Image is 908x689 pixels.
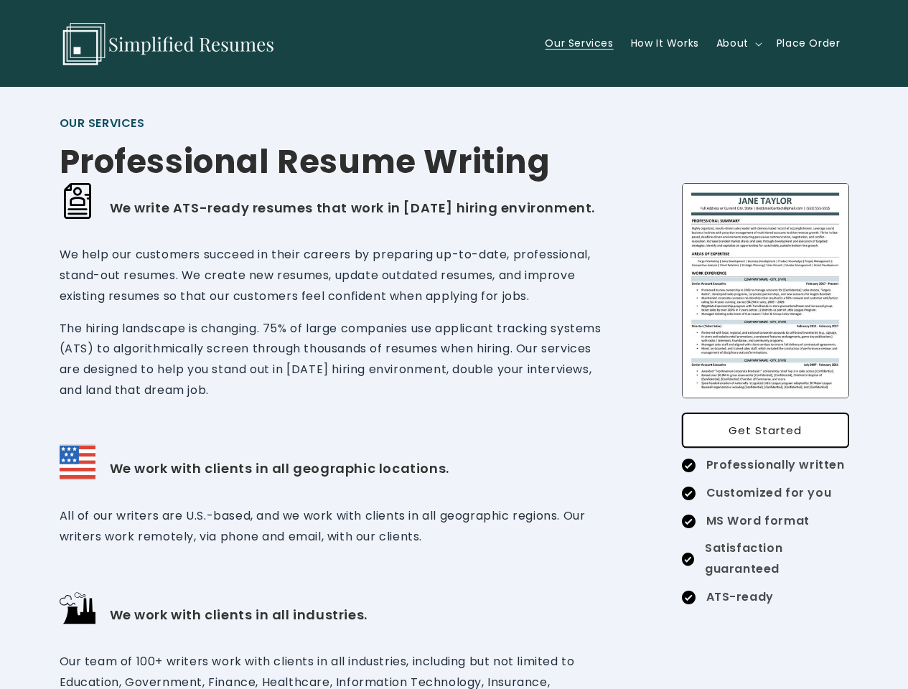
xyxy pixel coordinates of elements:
h3: We work with clients in all industries. [110,606,368,623]
div: Customized for you [682,483,849,504]
p: The hiring landscape is changing. 75% of large companies use applicant tracking systems (ATS) to ... [60,319,610,401]
h3: We work with clients in all geographic locations. [110,460,449,477]
a: Get Started [682,413,849,448]
span: Place Order [777,37,841,50]
p: We help our customers succeed in their careers by preparing up-to-date, professional, stand-out r... [60,245,610,306]
a: Our Services [536,28,622,58]
span: About [716,37,749,50]
div: Professionally written [682,455,849,476]
span: Our Services [545,37,613,50]
div: ATS-ready [682,587,849,608]
div: MS Word format [682,511,849,532]
h2: Professional Resume Writing [60,141,551,184]
p: All of our writers are U.S.-based, and we work with clients in all geographic regions. Our writer... [60,506,610,548]
h3: OUR SERVICES [60,113,551,134]
span: How It Works [631,37,699,50]
a: Place Order [768,28,849,58]
h3: We write ATS-ready resumes that work in [DATE] hiring environment. [110,200,596,216]
div: Satisfaction guaranteed [682,538,849,580]
img: Simplified Resumes [60,20,275,67]
a: How It Works [622,28,708,58]
a: Simplified Resumes [54,14,280,72]
summary: About [708,28,768,58]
